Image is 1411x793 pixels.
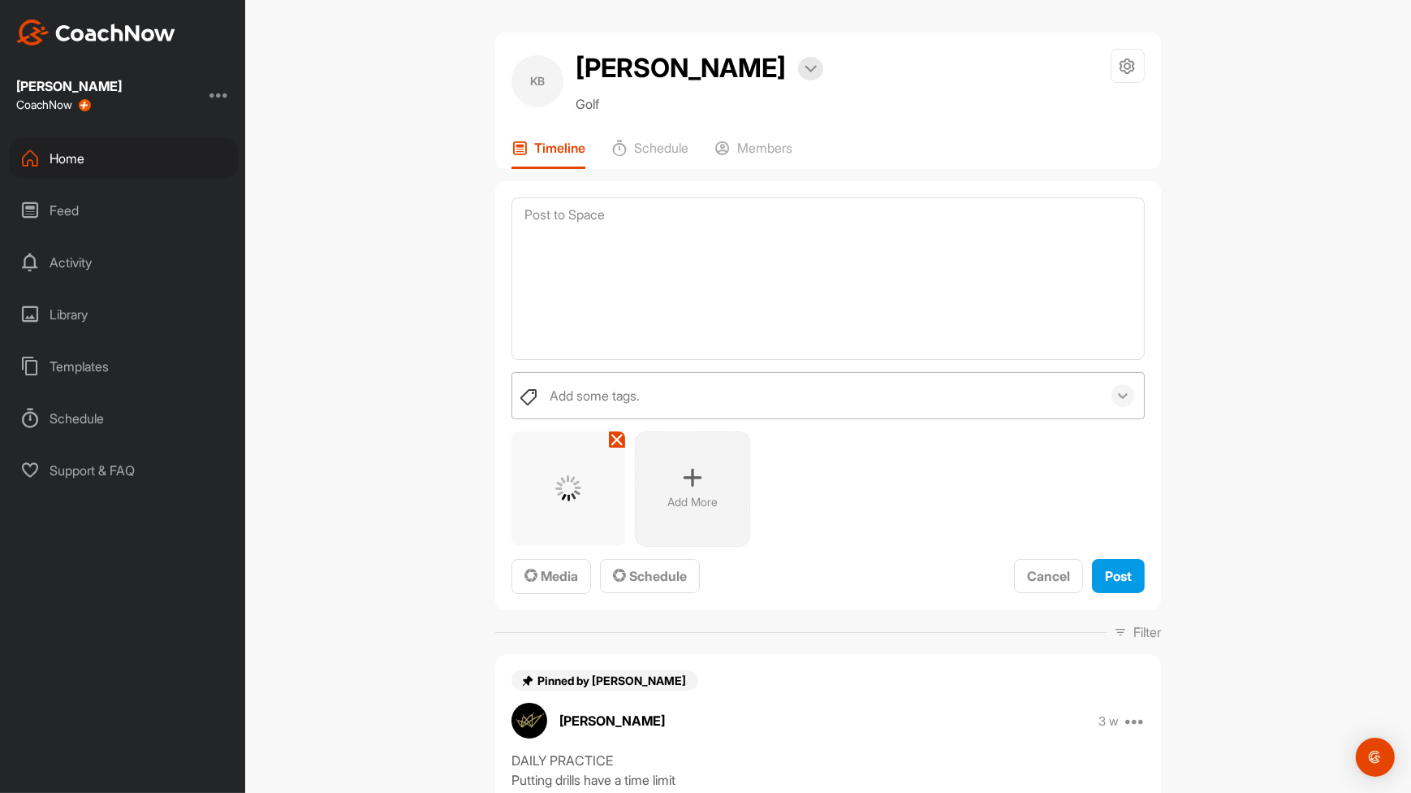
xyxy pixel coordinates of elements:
[559,711,665,730] p: [PERSON_NAME]
[1014,559,1083,594] button: Cancel
[511,559,591,594] button: Media
[9,450,238,491] div: Support & FAQ
[1133,622,1161,642] p: Filter
[16,80,122,93] div: [PERSON_NAME]
[600,559,700,594] button: Schedule
[534,140,585,156] p: Timeline
[1356,738,1395,777] div: Open Intercom Messenger
[16,98,91,111] div: CoachNow
[576,94,823,114] p: Golf
[9,398,238,439] div: Schedule
[9,294,238,335] div: Library
[555,475,581,501] img: G6gVgL6ErOh57ABN0eRmCEwV0I4iEi4d8EwaPGI0tHgoAbU4EAHFLEQAh+QQFCgALACwIAA4AGAASAAAEbHDJSesaOCdk+8xg...
[1105,568,1132,584] span: Post
[537,674,688,687] span: Pinned by [PERSON_NAME]
[550,386,640,405] div: Add some tags.
[511,55,563,107] div: KB
[9,346,238,387] div: Templates
[737,140,792,156] p: Members
[667,494,718,510] p: Add More
[1092,559,1145,594] button: Post
[511,703,547,739] img: avatar
[1099,713,1120,730] p: 3 w
[524,568,578,584] span: Media
[613,568,687,584] span: Schedule
[634,140,688,156] p: Schedule
[805,65,817,73] img: arrow-down
[576,49,786,88] h2: [PERSON_NAME]
[1027,568,1070,584] span: Cancel
[9,242,238,283] div: Activity
[521,674,534,687] img: pin
[9,190,238,231] div: Feed
[9,138,238,179] div: Home
[16,19,175,45] img: CoachNow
